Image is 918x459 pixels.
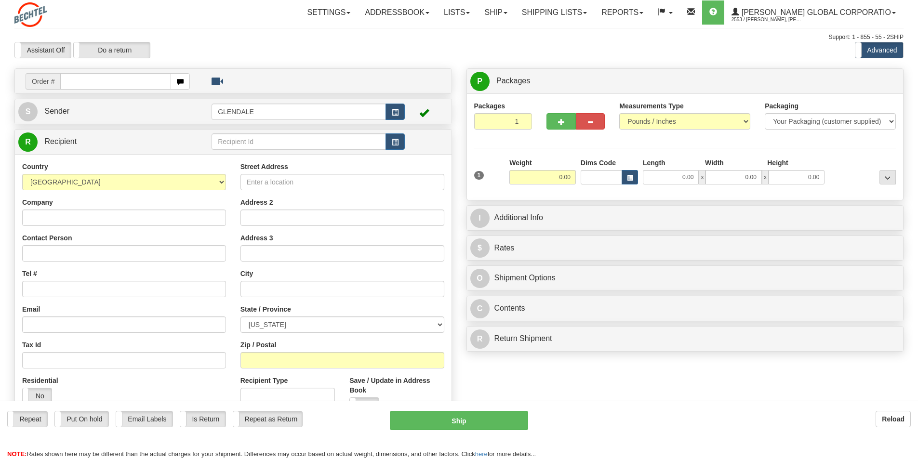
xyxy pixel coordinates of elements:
[233,411,302,427] label: Repeat as Return
[739,8,891,16] span: [PERSON_NAME] Global Corporatio
[705,158,724,168] label: Width
[349,376,444,395] label: Save / Update in Address Book
[470,238,900,258] a: $Rates
[240,340,277,350] label: Zip / Postal
[496,77,530,85] span: Packages
[515,0,594,25] a: Shipping lists
[896,180,917,278] iframe: chat widget
[882,415,905,423] b: Reload
[470,299,900,318] a: CContents
[74,42,150,58] label: Do a return
[15,42,71,58] label: Assistant Off
[470,299,490,318] span: C
[14,33,904,41] div: Support: 1 - 855 - 55 - 2SHIP
[22,269,37,278] label: Tel #
[240,376,288,385] label: Recipient Type
[390,411,528,430] button: Ship
[855,42,903,58] label: Advanced
[509,158,532,168] label: Weight
[116,411,173,427] label: Email Labels
[8,411,47,427] label: Repeat
[470,269,490,288] span: O
[643,158,665,168] label: Length
[477,0,514,25] a: Ship
[22,162,48,171] label: Country
[55,411,108,427] label: Put On hold
[437,0,477,25] a: Lists
[22,376,58,385] label: Residential
[22,197,53,207] label: Company
[22,340,41,350] label: Tax Id
[767,158,788,168] label: Height
[18,132,38,152] span: R
[474,101,506,111] label: Packages
[474,171,484,180] span: 1
[14,2,47,27] img: logo2553.jpg
[240,162,288,171] label: Street Address
[350,398,379,413] label: No
[240,233,273,243] label: Address 3
[470,71,900,91] a: P Packages
[240,174,444,190] input: Enter a location
[762,170,769,184] span: x
[470,329,490,349] span: R
[22,304,40,314] label: Email
[619,101,684,111] label: Measurements Type
[23,388,52,404] label: No
[358,0,437,25] a: Addressbook
[470,268,900,288] a: OShipment Options
[470,72,490,91] span: P
[240,197,273,207] label: Address 2
[470,329,900,349] a: RReturn Shipment
[470,208,900,228] a: IAdditional Info
[22,233,72,243] label: Contact Person
[18,132,190,152] a: R Recipient
[18,102,38,121] span: S
[581,158,616,168] label: Dims Code
[212,133,386,150] input: Recipient Id
[876,411,911,427] button: Reload
[765,101,798,111] label: Packaging
[44,107,69,115] span: Sender
[699,170,705,184] span: x
[724,0,903,25] a: [PERSON_NAME] Global Corporatio 2553 / [PERSON_NAME], [PERSON_NAME]
[212,104,386,120] input: Sender Id
[594,0,651,25] a: Reports
[475,450,488,458] a: here
[44,137,77,145] span: Recipient
[300,0,358,25] a: Settings
[240,304,291,314] label: State / Province
[18,102,212,121] a: S Sender
[240,269,253,278] label: City
[732,15,804,25] span: 2553 / [PERSON_NAME], [PERSON_NAME]
[7,450,27,458] span: NOTE:
[180,411,226,427] label: Is Return
[470,238,490,258] span: $
[26,73,60,90] span: Order #
[470,209,490,228] span: I
[879,170,896,184] div: ...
